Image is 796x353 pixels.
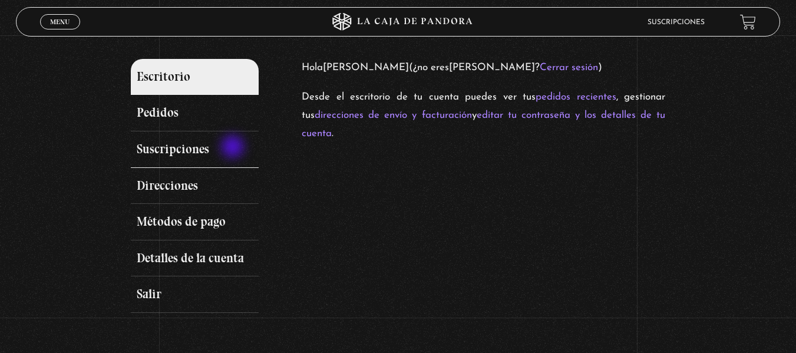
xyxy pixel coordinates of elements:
[131,240,259,277] a: Detalles de la cuenta
[323,62,409,72] strong: [PERSON_NAME]
[131,59,259,95] a: Escritorio
[131,95,259,131] a: Pedidos
[540,62,598,72] a: Cerrar sesión
[536,92,616,102] a: pedidos recientes
[740,14,756,29] a: View your shopping cart
[46,28,74,37] span: Cerrar
[131,204,259,240] a: Métodos de pago
[131,131,259,168] a: Suscripciones
[131,168,259,204] a: Direcciones
[131,276,259,313] a: Salir
[302,110,665,138] a: editar tu contraseña y los detalles de tu cuenta
[449,62,535,72] strong: [PERSON_NAME]
[302,59,665,77] p: Hola (¿no eres ? )
[302,88,665,143] p: Desde el escritorio de tu cuenta puedes ver tus , gestionar tus y .
[50,18,70,25] span: Menu
[315,110,472,120] a: direcciones de envío y facturación
[131,59,291,313] nav: Páginas de cuenta
[648,19,705,26] a: Suscripciones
